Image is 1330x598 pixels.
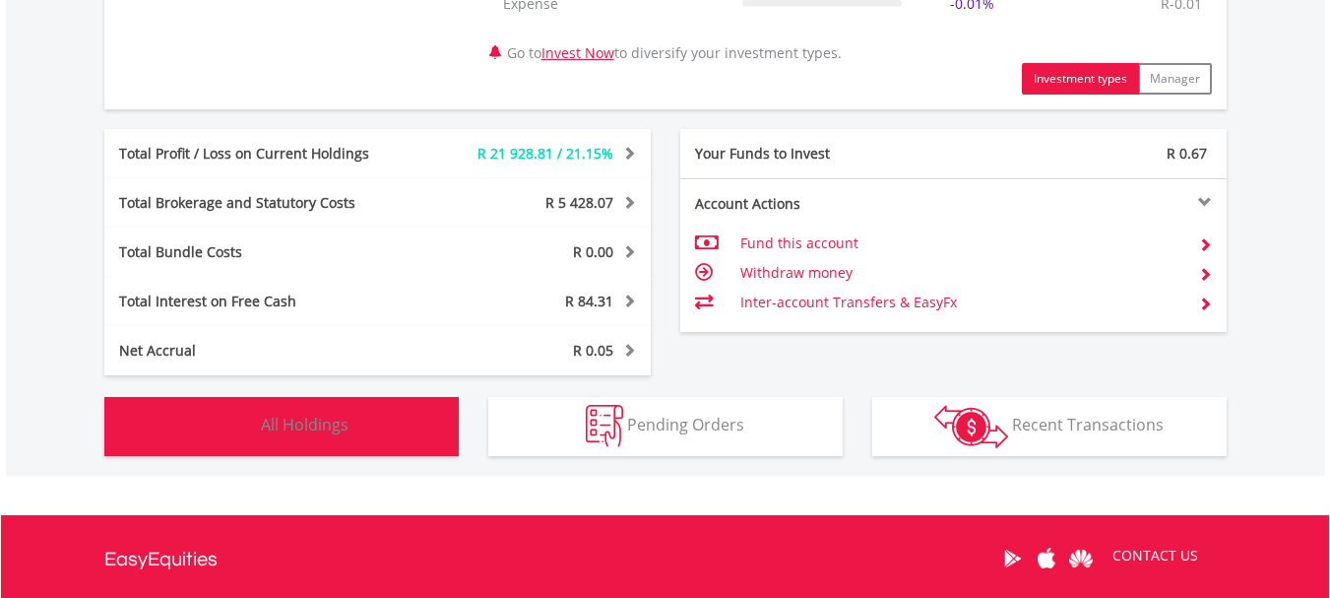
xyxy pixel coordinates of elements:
[261,414,348,435] span: All Holdings
[104,341,423,361] div: Net Accrual
[995,528,1030,589] a: Google Play
[565,292,613,310] span: R 84.31
[104,397,459,456] button: All Holdings
[680,194,954,214] div: Account Actions
[104,242,423,262] div: Total Bundle Costs
[1138,63,1212,95] button: Manager
[477,144,613,163] span: R 21 928.81 / 21.15%
[215,405,257,447] img: holdings-wht.png
[586,405,623,447] img: pending_instructions-wht.png
[627,414,744,435] span: Pending Orders
[1030,528,1064,589] a: Apple
[541,43,614,62] a: Invest Now
[934,405,1008,448] img: transactions-zar-wht.png
[740,288,1182,317] td: Inter-account Transfers & EasyFx
[1099,528,1212,583] a: CONTACT US
[1167,144,1207,163] span: R 0.67
[1022,63,1139,95] button: Investment types
[573,242,613,261] span: R 0.00
[740,258,1182,288] td: Withdraw money
[104,292,423,311] div: Total Interest on Free Cash
[545,193,613,212] span: R 5 428.07
[573,341,613,360] span: R 0.05
[740,229,1182,258] td: Fund this account
[488,397,843,456] button: Pending Orders
[1064,528,1099,589] a: Huawei
[104,193,423,213] div: Total Brokerage and Statutory Costs
[104,144,423,164] div: Total Profit / Loss on Current Holdings
[680,144,954,164] div: Your Funds to Invest
[1012,414,1164,435] span: Recent Transactions
[872,397,1227,456] button: Recent Transactions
